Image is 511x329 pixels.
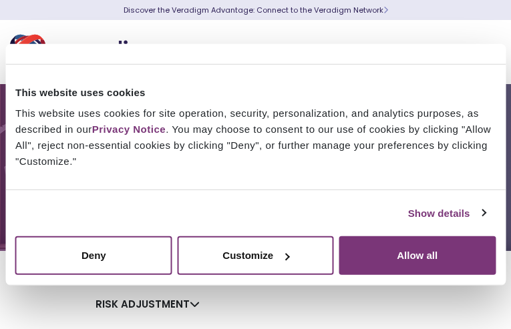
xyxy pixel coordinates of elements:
[96,297,200,311] a: Risk Adjustment
[10,30,170,74] img: Veradigm logo
[471,35,491,69] button: Toggle Navigation Menu
[408,205,486,221] a: Show details
[124,5,388,15] a: Discover the Veradigm Advantage: Connect to the Veradigm NetworkLearn More
[15,236,172,275] button: Deny
[15,105,496,170] div: This website uses cookies for site operation, security, personalization, and analytics purposes, ...
[92,123,166,135] a: Privacy Notice
[177,236,334,275] button: Customize
[15,84,496,100] div: This website uses cookies
[383,5,388,15] span: Learn More
[339,236,496,275] button: Allow all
